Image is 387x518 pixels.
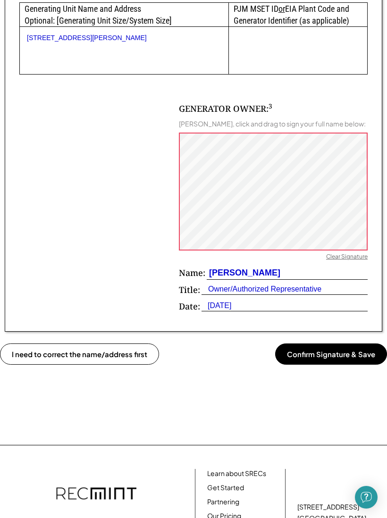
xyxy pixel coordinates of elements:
div: Generating Unit Name and Address Optional: [Generating Unit Size/System Size] [20,3,228,26]
div: Open Intercom Messenger [355,486,378,509]
a: Learn about SRECs [207,469,266,478]
u: or [278,4,285,14]
div: GENERATOR OWNER: [179,103,272,115]
a: Get Started [207,483,244,493]
button: Confirm Signature & Save [275,343,387,365]
sup: 3 [269,102,272,110]
img: recmint-logotype%403x.png [56,478,136,511]
div: [STREET_ADDRESS][PERSON_NAME] [27,34,221,42]
div: Date: [179,301,200,312]
div: [STREET_ADDRESS] [297,502,359,512]
div: [DATE] [202,301,231,311]
div: [PERSON_NAME], click and drag to sign your full name below: [179,119,366,128]
div: [PERSON_NAME] [207,267,280,279]
a: Partnering [207,497,239,507]
div: Title: [179,284,200,296]
div: PJM MSET ID EIA Plant Code and Generator Identifier (as applicable) [229,3,367,26]
div: Clear Signature [326,253,368,262]
div: Owner/Authorized Representative [202,284,321,294]
div: Name: [179,267,205,279]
